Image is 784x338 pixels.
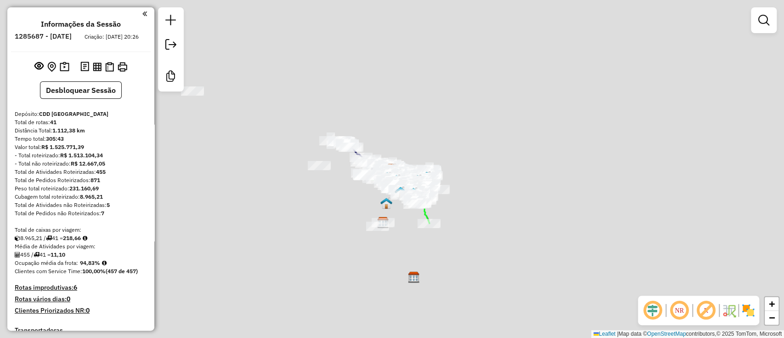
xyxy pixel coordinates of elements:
div: Atividade não roteirizada - FELICIO E GARCIA ENTRETENIMENTO LTDA [366,222,389,231]
div: Criação: [DATE] 20:26 [81,33,142,41]
div: Atividade não roteirizada - JOELIA ALMEIDA [308,161,331,170]
strong: R$ 1.513.104,34 [60,152,103,159]
div: Total de rotas: [15,118,147,126]
div: Map data © contributors,© 2025 TomTom, Microsoft [591,330,784,338]
span: Ocultar NR [668,299,690,321]
strong: R$ 12.667,05 [71,160,105,167]
i: Total de Atividades [15,252,20,258]
span: − [769,312,775,323]
strong: CDD [GEOGRAPHIC_DATA] [39,110,108,117]
img: UDC Barra [386,163,398,175]
button: Painel de Sugestão [58,60,71,74]
div: Peso total roteirizado: [15,184,147,193]
div: Tempo total: [15,135,147,143]
strong: 100,00% [82,268,106,275]
div: Distância Total: [15,126,147,135]
div: Cubagem total roteirizado: [15,193,147,201]
i: Meta Caixas/viagem: 194,61 Diferença: 24,05 [83,235,87,241]
strong: 8.965,21 [80,193,103,200]
span: + [769,298,775,309]
div: Atividade não roteirizada - ATILA CIPRIANO CRISPIM [181,86,204,96]
img: Warecloud Aerolândia [407,187,419,199]
i: Cubagem total roteirizado [15,235,20,241]
strong: 6 [73,283,77,292]
span: | [617,331,618,337]
strong: 0 [67,295,70,303]
button: Exibir sessão original [33,59,45,74]
strong: (457 de 457) [106,268,138,275]
h6: 1285687 - [DATE] [15,32,72,40]
strong: 41 [50,119,56,126]
strong: 871 [90,177,100,183]
button: Visualizar Romaneio [103,60,116,74]
a: Leaflet [593,331,615,337]
img: CDD Ceará [377,217,389,229]
h4: Transportadoras [15,327,147,334]
strong: 1.112,38 km [52,127,85,134]
img: 410 UDC Light Aldeota [412,174,423,186]
img: Warecloud Serrinha [395,186,406,198]
a: Clique aqui para minimizar o painel [142,8,147,19]
button: Desbloquear Sessão [40,81,122,99]
a: Exportar sessão [162,35,180,56]
strong: 218,66 [63,235,81,241]
img: Fluxo de ruas [722,303,736,318]
em: Média calculada utilizando a maior ocupação (%Peso ou %Cubagem) de cada rota da sessão. Rotas cro... [102,260,107,266]
img: Warecloud Quintino Cunha [381,172,393,183]
span: Exibir rótulo [695,299,717,321]
span: Ocultar deslocamento [642,299,664,321]
button: Visualizar relatório de Roteirização [91,60,103,73]
img: Warecloud Cristo Redentor [389,163,401,175]
strong: 455 [96,168,106,175]
a: Zoom in [765,297,778,311]
a: Nova sessão e pesquisa [162,11,180,32]
div: Atividade não roteirizada - GELADaO DO MONTE [384,180,407,189]
img: Exibir/Ocultar setores [741,303,756,318]
span: Ocupação média da frota: [15,259,78,266]
h4: Clientes Priorizados NR: [15,307,147,315]
img: Warecloud Vicente Pizon [421,171,433,183]
img: Warecloud Manuel Sátiro [380,197,392,209]
i: Total de rotas [34,252,39,258]
a: OpenStreetMap [647,331,686,337]
strong: 305:43 [46,135,64,142]
div: - Total não roteirizado: [15,160,147,168]
a: Zoom out [765,311,778,325]
button: Logs desbloquear sessão [79,60,91,74]
div: Total de Atividades não Roteirizadas: [15,201,147,209]
h4: Informações da Sessão [41,20,121,29]
strong: 94,83% [80,259,100,266]
button: Centralizar mapa no depósito ou ponto de apoio [45,60,58,74]
strong: 7 [101,210,104,217]
i: Total de rotas [46,235,52,241]
div: Total de Atividades Roteirizadas: [15,168,147,176]
img: Warecloud Amadeu Furtado [390,174,402,186]
strong: R$ 1.525.771,39 [41,143,84,150]
div: Total de caixas por viagem: [15,226,147,234]
strong: 231.160,69 [69,185,99,192]
a: Criar modelo [162,67,180,88]
strong: 5 [107,201,110,208]
div: Total de Pedidos não Roteirizados: [15,209,147,218]
div: Total de Pedidos Roteirizados: [15,176,147,184]
h4: Rotas vários dias: [15,295,147,303]
div: Média de Atividades por viagem: [15,242,147,251]
img: CDD Aquiraz [408,271,420,283]
div: - Total roteirizado: [15,151,147,160]
div: Valor total: [15,143,147,151]
strong: 11,10 [51,251,65,258]
div: 455 / 41 = [15,251,147,259]
div: 8.965,21 / 41 = [15,234,147,242]
span: Clientes com Service Time: [15,268,82,275]
h4: Rotas improdutivas: [15,284,147,292]
div: Depósito: [15,110,147,118]
strong: 0 [86,306,90,315]
img: CDD Fortaleza [386,163,398,175]
button: Imprimir Rotas [116,60,129,74]
div: Atividade não roteirizada - MERCADINHO DO CANAL [372,218,395,227]
a: Exibir filtros [755,11,773,29]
